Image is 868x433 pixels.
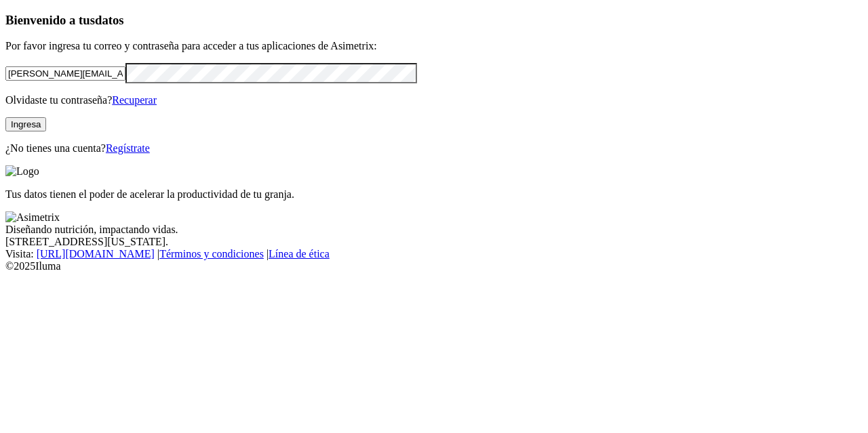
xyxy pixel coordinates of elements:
[5,236,863,248] div: [STREET_ADDRESS][US_STATE].
[5,94,863,106] p: Olvidaste tu contraseña?
[5,117,46,131] button: Ingresa
[95,13,124,27] span: datos
[37,248,155,260] a: [URL][DOMAIN_NAME]
[106,142,150,154] a: Regístrate
[5,13,863,28] h3: Bienvenido a tus
[5,211,60,224] img: Asimetrix
[5,260,863,272] div: © 2025 Iluma
[159,248,264,260] a: Términos y condiciones
[269,248,330,260] a: Línea de ética
[5,40,863,52] p: Por favor ingresa tu correo y contraseña para acceder a tus aplicaciones de Asimetrix:
[5,66,125,81] input: Tu correo
[5,248,863,260] div: Visita : | |
[5,224,863,236] div: Diseñando nutrición, impactando vidas.
[112,94,157,106] a: Recuperar
[5,188,863,201] p: Tus datos tienen el poder de acelerar la productividad de tu granja.
[5,142,863,154] p: ¿No tienes una cuenta?
[5,165,39,178] img: Logo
